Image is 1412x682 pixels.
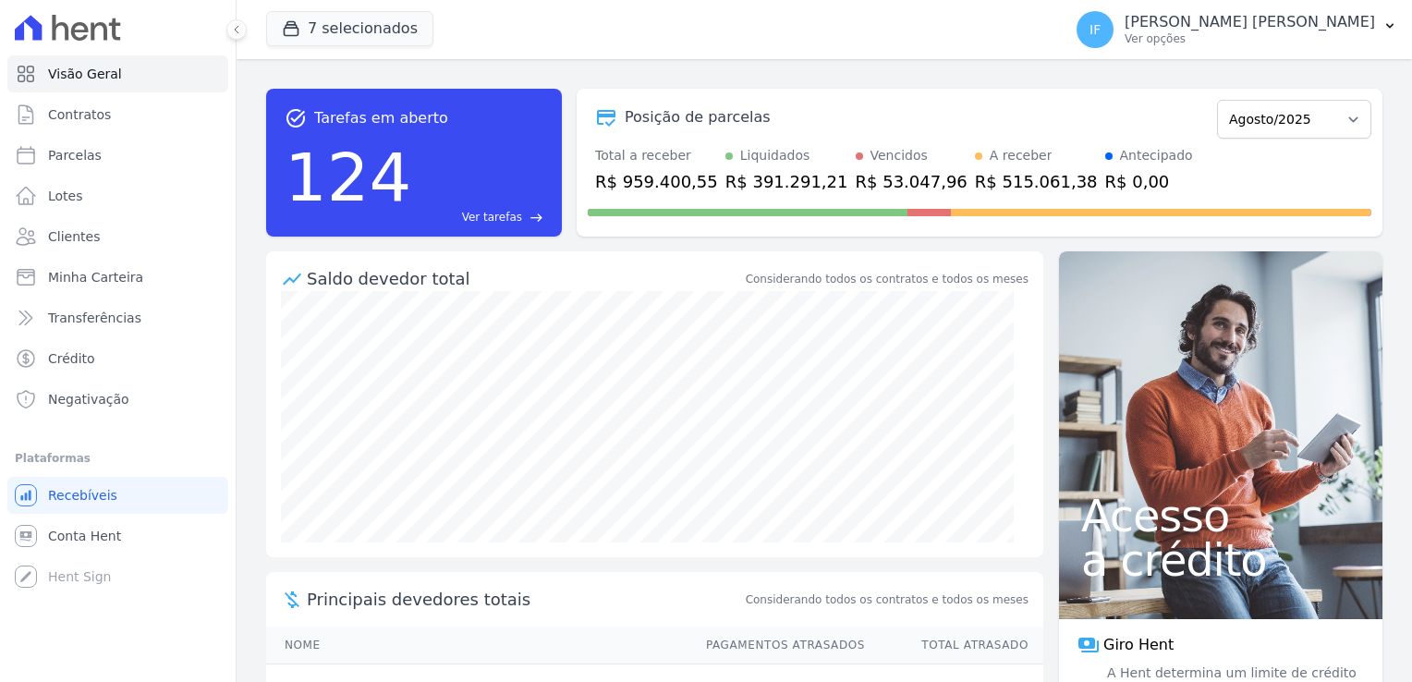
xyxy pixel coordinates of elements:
[7,518,228,554] a: Conta Hent
[975,169,1098,194] div: R$ 515.061,38
[529,211,543,225] span: east
[856,169,968,194] div: R$ 53.047,96
[1081,538,1360,582] span: a crédito
[48,65,122,83] span: Visão Geral
[688,627,866,664] th: Pagamentos Atrasados
[7,55,228,92] a: Visão Geral
[1103,634,1174,656] span: Giro Hent
[595,169,718,194] div: R$ 959.400,55
[740,146,810,165] div: Liquidados
[1120,146,1193,165] div: Antecipado
[1105,169,1193,194] div: R$ 0,00
[1125,13,1375,31] p: [PERSON_NAME] [PERSON_NAME]
[595,146,718,165] div: Total a receber
[462,209,522,225] span: Ver tarefas
[48,527,121,545] span: Conta Hent
[48,349,95,368] span: Crédito
[48,187,83,205] span: Lotes
[866,627,1043,664] th: Total Atrasado
[746,591,1029,608] span: Considerando todos os contratos e todos os meses
[419,209,543,225] a: Ver tarefas east
[7,340,228,377] a: Crédito
[285,129,411,225] div: 124
[48,390,129,408] span: Negativação
[266,627,688,664] th: Nome
[870,146,928,165] div: Vencidos
[48,146,102,164] span: Parcelas
[7,259,228,296] a: Minha Carteira
[314,107,448,129] span: Tarefas em aberto
[7,381,228,418] a: Negativação
[307,266,742,291] div: Saldo devedor total
[15,447,221,469] div: Plataformas
[746,271,1029,287] div: Considerando todos os contratos e todos os meses
[48,227,100,246] span: Clientes
[48,268,143,286] span: Minha Carteira
[266,11,433,46] button: 7 selecionados
[48,486,117,505] span: Recebíveis
[7,477,228,514] a: Recebíveis
[1089,23,1101,36] span: IF
[48,105,111,124] span: Contratos
[725,169,848,194] div: R$ 391.291,21
[1062,4,1412,55] button: IF [PERSON_NAME] [PERSON_NAME] Ver opções
[7,96,228,133] a: Contratos
[7,299,228,336] a: Transferências
[990,146,1053,165] div: A receber
[1125,31,1375,46] p: Ver opções
[7,218,228,255] a: Clientes
[625,106,771,128] div: Posição de parcelas
[1081,493,1360,538] span: Acesso
[285,107,307,129] span: task_alt
[48,309,141,327] span: Transferências
[7,177,228,214] a: Lotes
[7,137,228,174] a: Parcelas
[307,587,742,612] span: Principais devedores totais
